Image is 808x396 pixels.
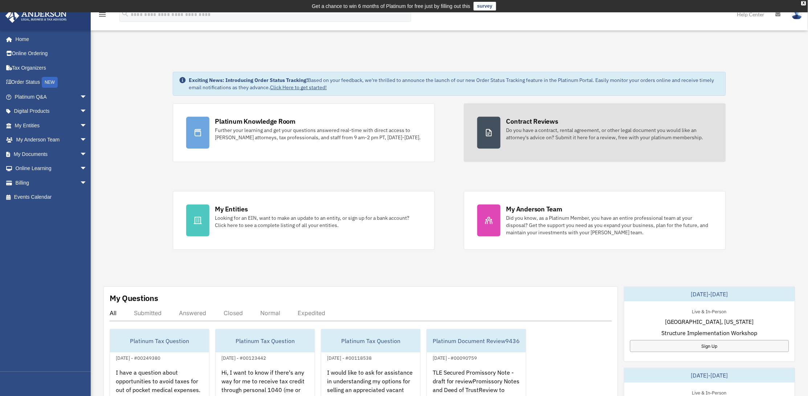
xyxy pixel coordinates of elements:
div: My Questions [110,293,158,304]
a: My Entitiesarrow_drop_down [5,118,98,133]
strong: Exciting News: Introducing Order Status Tracking! [189,77,308,83]
div: Get a chance to win 6 months of Platinum for free just by filling out this [312,2,470,11]
span: arrow_drop_down [80,104,94,119]
div: Platinum Tax Question [321,329,420,352]
div: [DATE] - #00123442 [216,354,272,361]
div: Contract Reviews [506,117,558,126]
a: menu [98,13,107,19]
img: User Pic [792,9,803,20]
div: Looking for an EIN, want to make an update to an entity, or sign up for a bank account? Click her... [215,214,421,229]
div: [DATE]-[DATE] [624,287,795,301]
i: search [121,10,129,18]
a: Online Ordering [5,46,98,61]
span: arrow_drop_down [80,118,94,133]
div: Do you have a contract, rental agreement, or other legal document you would like an attorney's ad... [506,127,713,141]
div: Submitted [134,309,162,317]
a: Click Here to get started! [270,84,327,91]
div: [DATE] - #00090759 [427,354,483,361]
div: Platinum Tax Question [110,329,209,352]
div: Live & In-Person [686,388,732,396]
a: Platinum Q&Aarrow_drop_down [5,90,98,104]
div: Platinum Tax Question [216,329,315,352]
div: [DATE] - #00249380 [110,354,166,361]
div: Normal [260,309,280,317]
span: arrow_drop_down [80,161,94,176]
a: My Entities Looking for an EIN, want to make an update to an entity, or sign up for a bank accoun... [173,191,435,250]
div: Further your learning and get your questions answered real-time with direct access to [PERSON_NAM... [215,127,421,141]
span: arrow_drop_down [80,176,94,190]
a: Events Calendar [5,190,98,205]
div: Closed [224,309,243,317]
div: Did you know, as a Platinum Member, you have an entire professional team at your disposal? Get th... [506,214,713,236]
span: arrow_drop_down [80,90,94,104]
div: Expedited [298,309,325,317]
div: Based on your feedback, we're thrilled to announce the launch of our new Order Status Tracking fe... [189,77,720,91]
div: Answered [179,309,206,317]
div: [DATE]-[DATE] [624,368,795,383]
div: Platinum Document Review9436 [427,329,526,352]
a: My Documentsarrow_drop_down [5,147,98,161]
a: Platinum Knowledge Room Further your learning and get your questions answered real-time with dire... [173,103,435,162]
div: My Entities [215,205,248,214]
div: [DATE] - #00118538 [321,354,378,361]
div: NEW [42,77,58,88]
span: [GEOGRAPHIC_DATA], [US_STATE] [665,317,754,326]
a: My Anderson Team Did you know, as a Platinum Member, you have an entire professional team at your... [464,191,726,250]
a: Digital Productsarrow_drop_down [5,104,98,119]
a: Order StatusNEW [5,75,98,90]
img: Anderson Advisors Platinum Portal [3,9,69,23]
a: Billingarrow_drop_down [5,176,98,190]
span: Structure Implementation Workshop [661,329,758,337]
a: survey [474,2,496,11]
a: My Anderson Teamarrow_drop_down [5,133,98,147]
div: All [110,309,117,317]
a: Home [5,32,94,46]
div: Live & In-Person [686,307,732,315]
span: arrow_drop_down [80,147,94,162]
a: Tax Organizers [5,61,98,75]
a: Online Learningarrow_drop_down [5,161,98,176]
span: arrow_drop_down [80,133,94,148]
div: close [801,1,806,5]
a: Sign Up [630,340,789,352]
a: Contract Reviews Do you have a contract, rental agreement, or other legal document you would like... [464,103,726,162]
i: menu [98,10,107,19]
div: Platinum Knowledge Room [215,117,296,126]
div: My Anderson Team [506,205,562,214]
